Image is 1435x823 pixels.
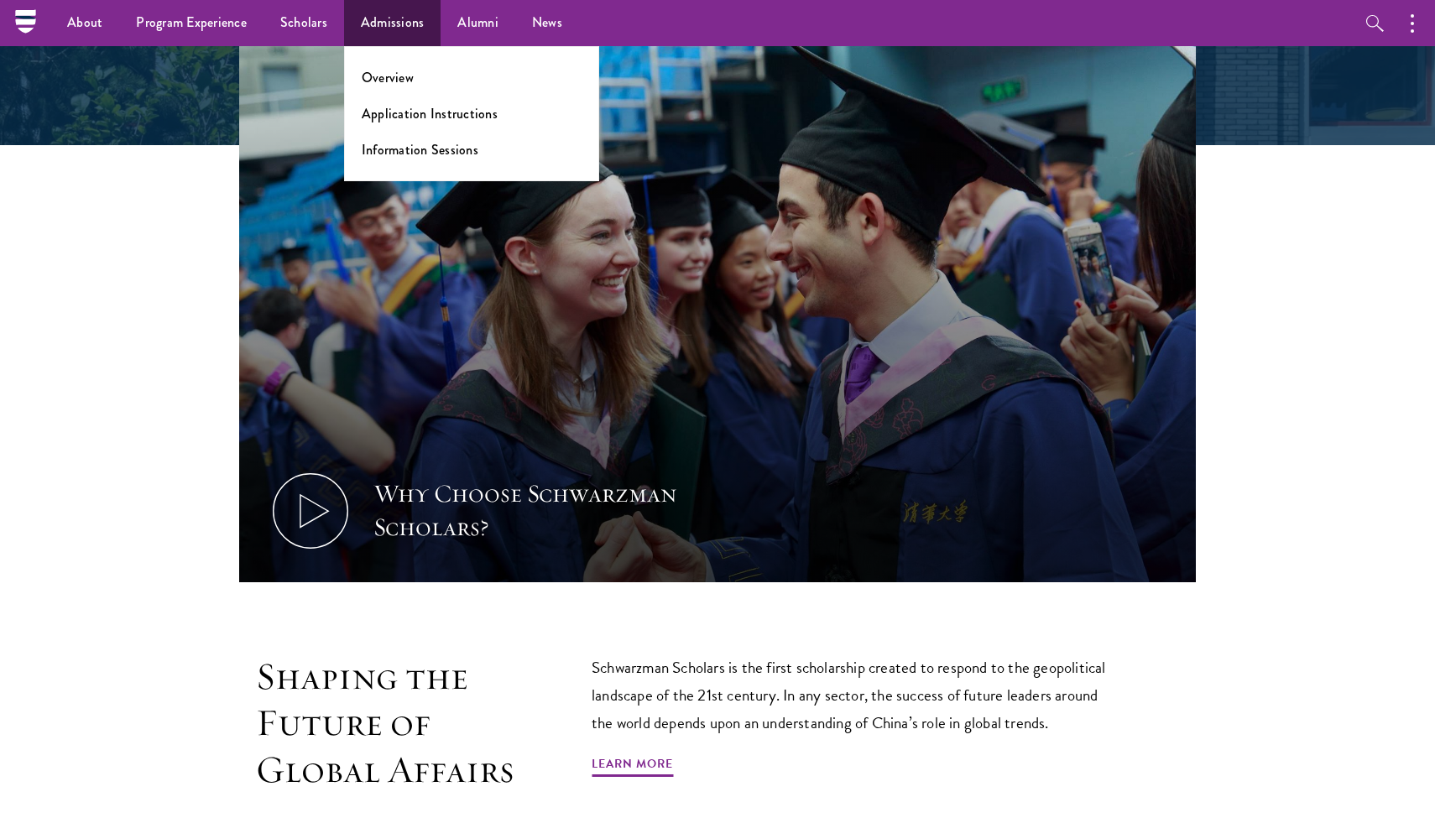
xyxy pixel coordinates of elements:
[362,140,478,159] a: Information Sessions
[373,477,684,544] div: Why Choose Schwarzman Scholars?
[362,68,414,87] a: Overview
[239,44,1196,582] button: Why Choose Schwarzman Scholars?
[362,104,498,123] a: Application Instructions
[256,654,516,794] h2: Shaping the Future of Global Affairs
[592,654,1120,737] p: Schwarzman Scholars is the first scholarship created to respond to the geopolitical landscape of ...
[592,753,673,779] a: Learn More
